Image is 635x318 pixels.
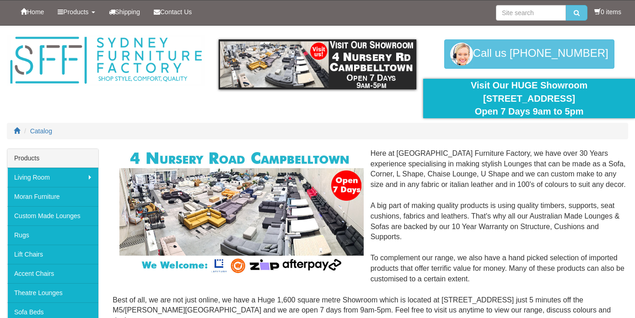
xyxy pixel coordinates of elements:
[160,8,192,16] span: Contact Us
[7,206,98,225] a: Custom Made Lounges
[14,0,51,23] a: Home
[7,35,205,86] img: Sydney Furniture Factory
[147,0,199,23] a: Contact Us
[63,8,88,16] span: Products
[102,0,147,23] a: Shipping
[7,264,98,283] a: Accent Chairs
[51,0,102,23] a: Products
[7,187,98,206] a: Moran Furniture
[115,8,140,16] span: Shipping
[119,148,363,275] img: Corner Modular Lounges
[27,8,44,16] span: Home
[7,225,98,245] a: Rugs
[30,127,52,135] a: Catalog
[496,5,566,21] input: Site search
[7,149,98,168] div: Products
[7,168,98,187] a: Living Room
[7,283,98,302] a: Theatre Lounges
[430,79,628,118] div: Visit Our HUGE Showroom [STREET_ADDRESS] Open 7 Days 9am to 5pm
[594,7,621,16] li: 0 items
[219,39,417,89] img: showroom.gif
[7,245,98,264] a: Lift Chairs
